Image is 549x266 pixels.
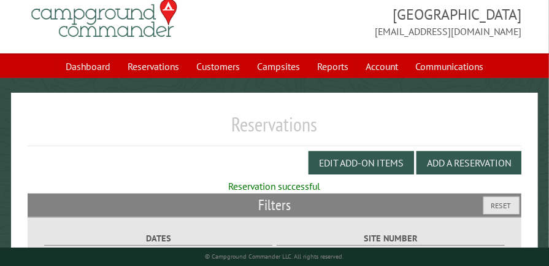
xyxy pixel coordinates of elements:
[309,151,414,174] button: Edit Add-on Items
[189,55,247,78] a: Customers
[28,194,522,217] h2: Filters
[275,4,522,39] span: [GEOGRAPHIC_DATA] [EMAIL_ADDRESS][DOMAIN_NAME]
[250,55,307,78] a: Campsites
[277,232,505,246] label: Site Number
[358,55,405,78] a: Account
[310,55,356,78] a: Reports
[408,55,491,78] a: Communications
[205,252,344,260] small: © Campground Commander LLC. All rights reserved.
[417,151,521,174] button: Add a Reservation
[120,55,186,78] a: Reservations
[44,232,272,246] label: Dates
[58,55,118,78] a: Dashboard
[28,112,522,146] h1: Reservations
[483,197,520,214] button: Reset
[28,179,522,193] div: Reservation successful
